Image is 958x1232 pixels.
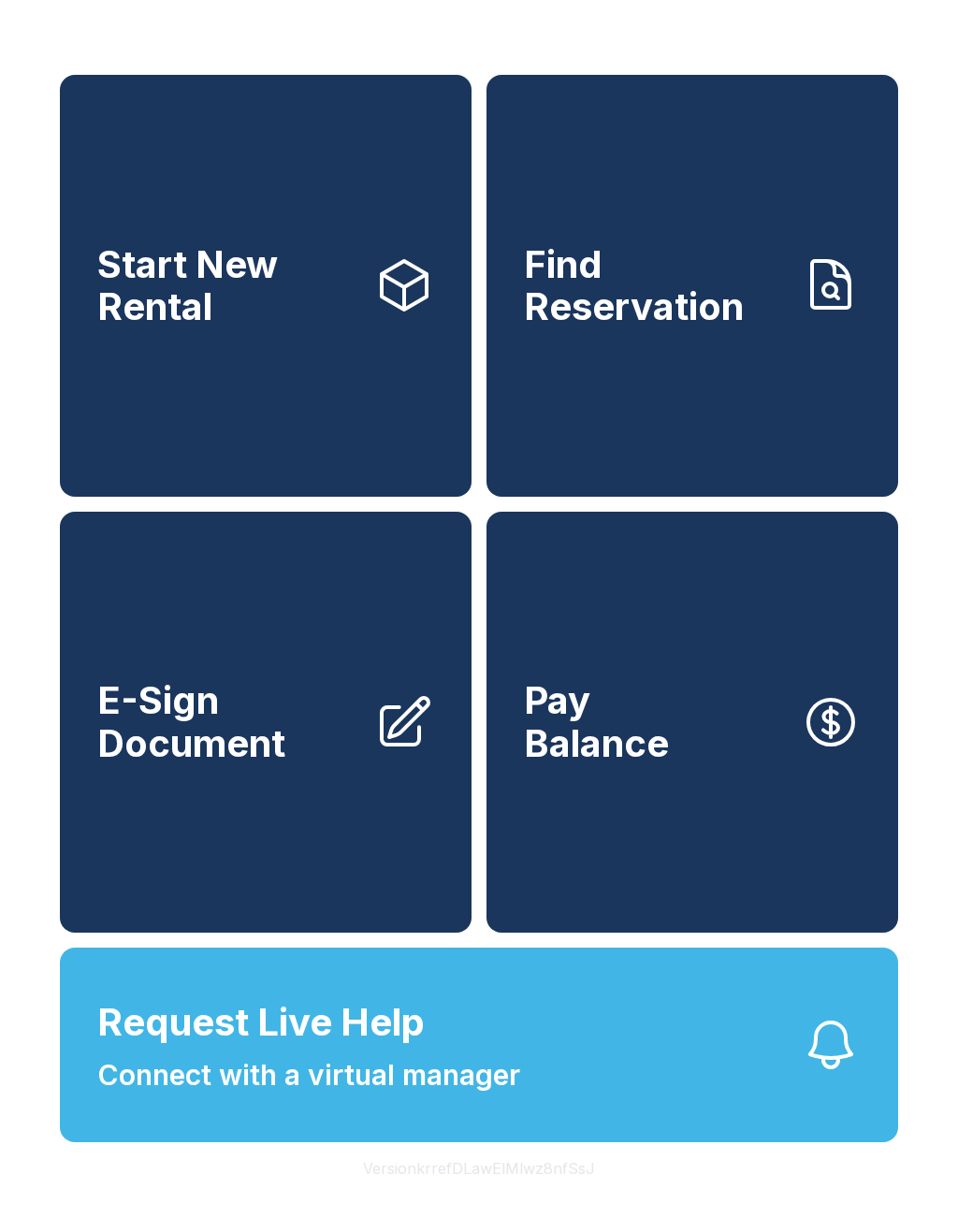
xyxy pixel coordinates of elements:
[486,512,898,934] button: PayBalance
[486,75,898,497] a: Find Reservation
[60,948,898,1142] button: Request Live HelpConnect with a virtual manager
[97,243,359,328] span: Start New Rental
[524,243,786,328] span: Find Reservation
[97,994,425,1051] span: Request Live Help
[348,1142,610,1195] button: VersionkrrefDLawElMlwz8nfSsJ
[97,679,359,764] span: E-Sign Document
[60,512,472,934] a: E-Sign Document
[97,1054,520,1096] span: Connect with a virtual manager
[524,679,669,764] span: Pay Balance
[60,75,472,497] a: Start New Rental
